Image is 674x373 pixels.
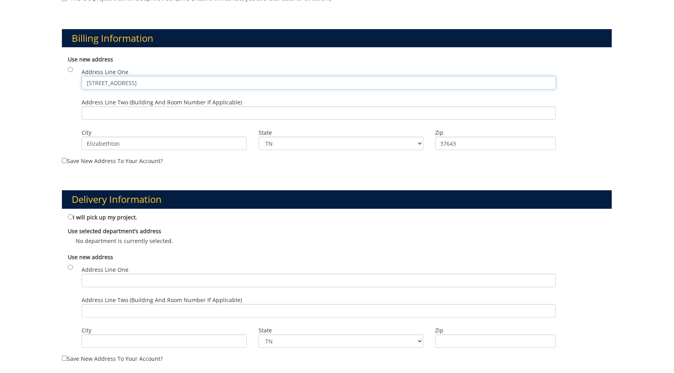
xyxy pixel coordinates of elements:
[68,227,161,235] b: Use selected department's address
[435,327,556,334] label: Zip
[82,266,556,287] label: Address Line One
[82,98,556,120] label: Address Line Two (Building and Room Number if applicable)
[82,296,556,317] label: Address Line Two (Building and Room Number if applicable)
[68,253,113,261] b: Use new address
[82,274,556,287] input: Address Line One
[82,129,246,137] label: City
[259,327,423,334] label: State
[82,106,556,120] input: Address Line Two (Building and Room Number if applicable)
[68,237,606,245] p: No department is currently selected.
[435,137,556,150] input: Zip
[259,129,423,137] label: State
[68,214,73,219] input: I will pick up my project.
[62,190,612,208] h3: Delivery Information
[62,356,67,361] input: Save new address to your account?
[82,334,246,348] input: City
[68,56,113,63] b: Use new address
[62,158,67,163] input: Save new address to your account?
[82,137,246,150] input: City
[435,334,556,348] input: Zip
[62,29,612,47] h3: Billing Information
[82,68,556,89] label: Address Line One
[435,129,556,137] label: Zip
[68,213,137,221] label: I will pick up my project.
[82,76,556,89] input: Address Line One
[82,304,556,317] input: Address Line Two (Building and Room Number if applicable)
[82,327,246,334] label: City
